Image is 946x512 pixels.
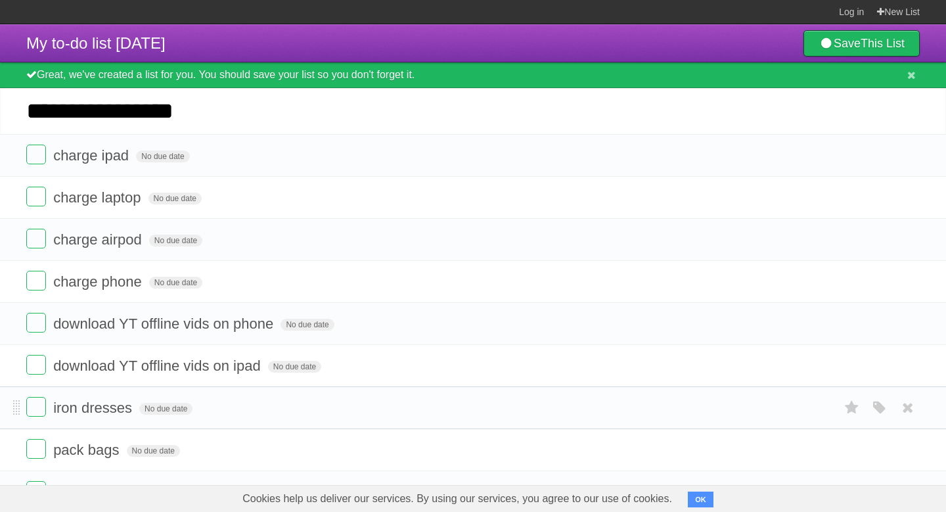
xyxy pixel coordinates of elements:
span: download YT offline vids on ipad [53,358,264,374]
b: This List [861,37,905,50]
label: Done [26,439,46,459]
span: pack bags [53,442,122,458]
span: No due date [149,235,202,246]
span: charge laptop [53,189,144,206]
span: My to-do list [DATE] [26,34,166,52]
span: charge ipad [53,147,132,164]
span: No due date [149,277,202,289]
span: charge phone [53,273,145,290]
span: No due date [148,193,202,204]
label: Done [26,229,46,248]
span: No due date [268,361,321,373]
span: No due date [136,151,189,162]
button: OK [688,492,713,507]
label: Done [26,145,46,164]
label: Done [26,271,46,291]
span: No due date [127,445,180,457]
label: Done [26,313,46,333]
label: Done [26,187,46,206]
span: iron dresses [53,400,135,416]
label: Star task [840,397,865,419]
span: No due date [139,403,192,415]
label: Done [26,481,46,501]
span: charge airpod [53,231,145,248]
label: Done [26,397,46,417]
span: download YT offline vids on phone [53,315,277,332]
span: Cookies help us deliver our services. By using our services, you agree to our use of cookies. [229,486,685,512]
span: clean room and toilet [53,484,191,500]
a: SaveThis List [803,30,920,57]
label: Done [26,355,46,375]
span: No due date [281,319,334,331]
